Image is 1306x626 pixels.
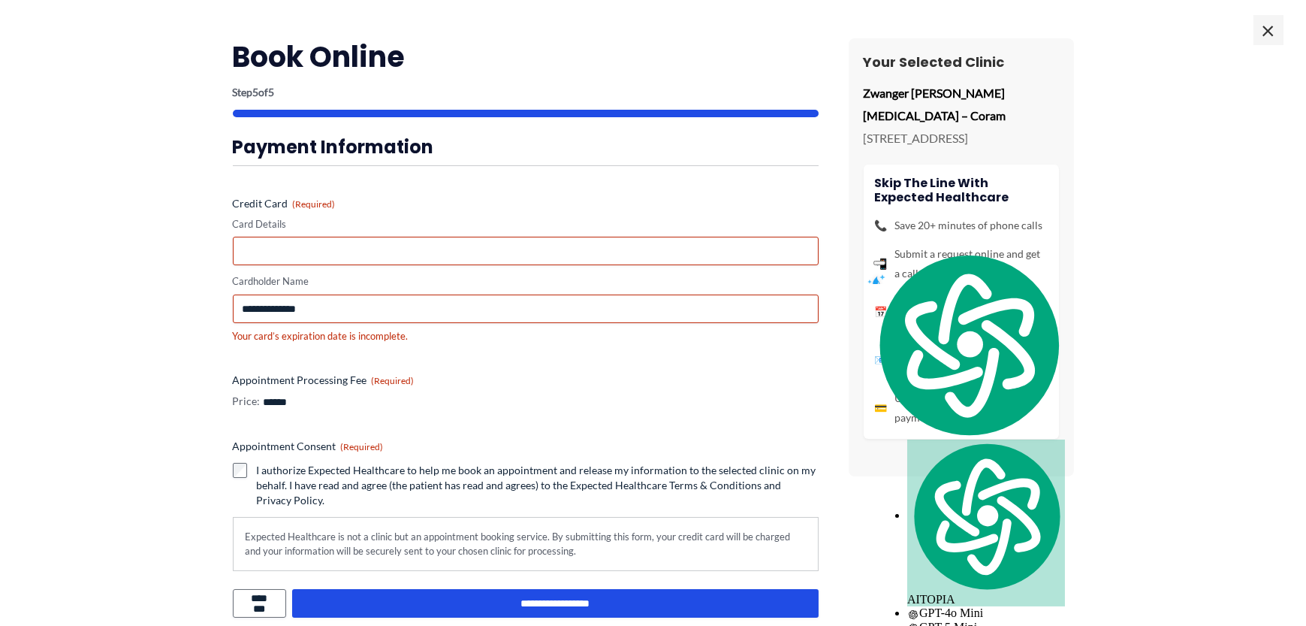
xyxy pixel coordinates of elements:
h4: Skip the line with Expected Healthcare [875,176,1048,204]
span: (Required) [372,375,415,386]
p: Zwanger [PERSON_NAME] [MEDICAL_DATA] – Coram [864,82,1059,126]
label: Cardholder Name [233,274,819,289]
input: Appointment Processing Fee Price [263,396,369,409]
legend: Appointment Consent [233,439,384,454]
img: logo.svg [871,250,1065,439]
label: Card Details [233,217,819,231]
div: AITOPIA [907,440,1065,607]
span: (Required) [293,198,336,210]
h3: Your Selected Clinic [864,53,1059,71]
iframe: Secure card payment input frame [243,245,809,258]
h3: Payment Information [233,135,819,159]
div: GPT-4o Mini [907,606,1065,620]
div: Your card’s expiration date is incomplete. [233,329,819,343]
label: Appointment Processing Fee [233,373,819,388]
span: 5 [269,86,275,98]
label: I authorize Expected Healthcare to help me book an appointment and release my information to the ... [257,463,819,508]
p: [STREET_ADDRESS] [864,127,1059,150]
div: Expected Healthcare is not a clinic but an appointment booking service. By submitting this form, ... [233,517,819,570]
img: gpt-black.svg [907,609,919,621]
span: 📞 [875,216,888,235]
img: logo.svg [907,440,1065,594]
span: × [1253,15,1283,45]
li: Submit a request online and get a call back [875,244,1048,283]
label: Credit Card [233,196,819,211]
label: Price: [233,394,261,409]
span: 5 [253,86,259,98]
h2: Book Online [233,38,819,75]
p: Step of [233,87,819,98]
li: Save 20+ minutes of phone calls [875,216,1048,235]
span: (Required) [341,441,384,452]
